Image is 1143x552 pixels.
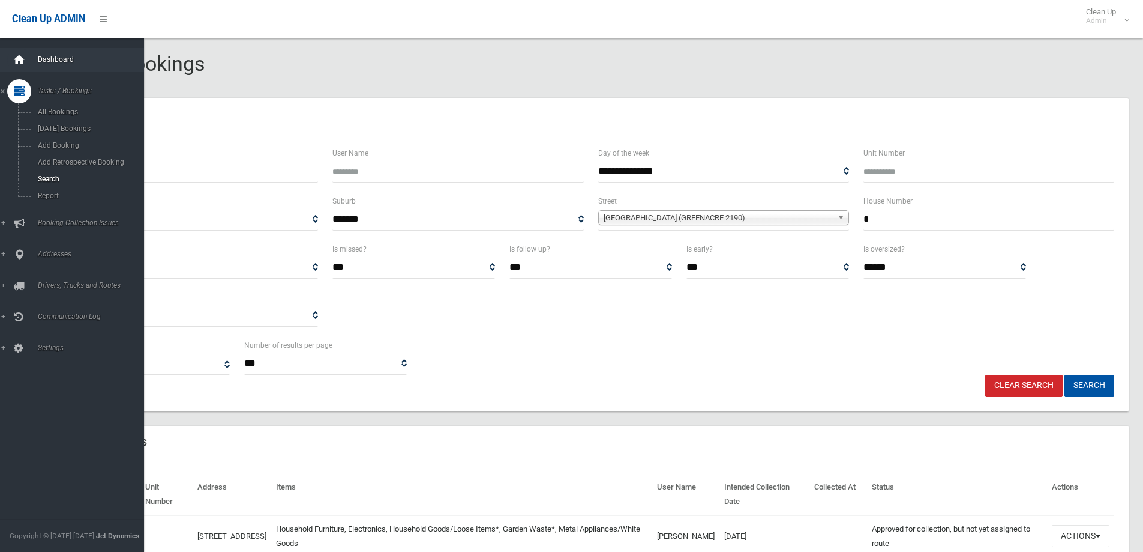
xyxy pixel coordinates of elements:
[34,192,143,200] span: Report
[604,211,833,225] span: [GEOGRAPHIC_DATA] (GREENACRE 2190)
[34,219,153,227] span: Booking Collection Issues
[244,339,332,352] label: Number of results per page
[652,474,719,515] th: User Name
[867,474,1047,515] th: Status
[863,147,905,160] label: Unit Number
[863,195,913,208] label: House Number
[34,141,143,150] span: Add Booking
[1080,7,1128,25] span: Clean Up
[509,243,550,256] label: Is follow up?
[598,195,617,208] label: Street
[1052,525,1109,547] button: Actions
[34,55,153,64] span: Dashboard
[1064,375,1114,397] button: Search
[197,532,266,541] a: [STREET_ADDRESS]
[34,281,153,290] span: Drivers, Trucks and Routes
[34,312,153,321] span: Communication Log
[985,375,1063,397] a: Clear Search
[271,474,652,515] th: Items
[96,532,139,540] strong: Jet Dynamics
[686,243,713,256] label: Is early?
[193,474,271,515] th: Address
[34,175,143,183] span: Search
[10,532,94,540] span: Copyright © [DATE]-[DATE]
[863,243,905,256] label: Is oversized?
[332,243,367,256] label: Is missed?
[332,195,356,208] label: Suburb
[1047,474,1114,515] th: Actions
[140,474,193,515] th: Unit Number
[598,147,649,160] label: Day of the week
[34,344,153,352] span: Settings
[34,158,143,166] span: Add Retrospective Booking
[34,124,143,133] span: [DATE] Bookings
[1086,16,1116,25] small: Admin
[809,474,868,515] th: Collected At
[719,474,809,515] th: Intended Collection Date
[332,147,368,160] label: User Name
[34,86,153,95] span: Tasks / Bookings
[34,250,153,258] span: Addresses
[12,13,85,25] span: Clean Up ADMIN
[34,108,143,116] span: All Bookings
